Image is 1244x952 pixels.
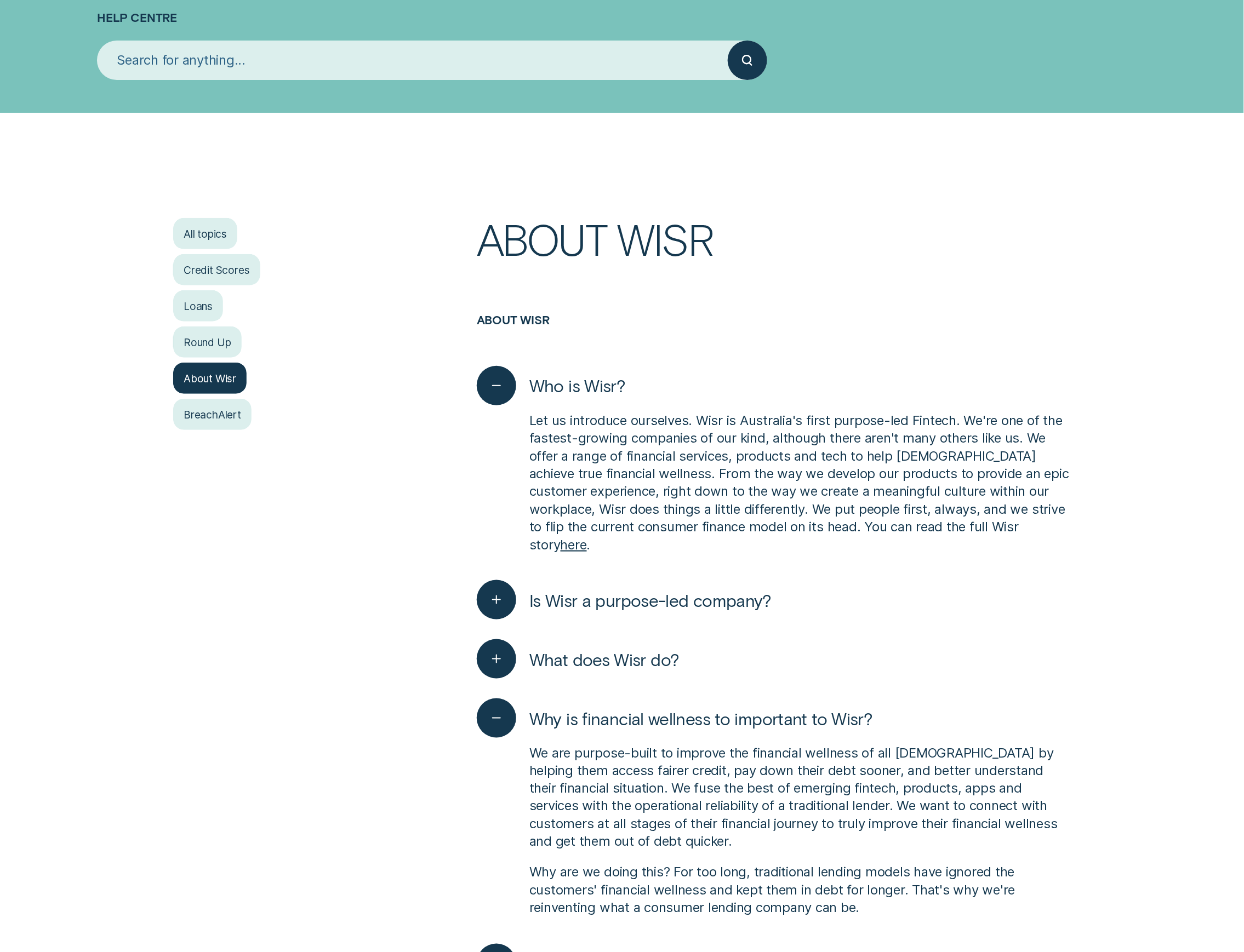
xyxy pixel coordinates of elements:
a: Credit Scores [173,254,260,286]
span: Is Wisr a purpose-led company? [529,589,772,611]
a: BreachAlert [173,399,252,431]
span: Why is financial wellness to important to Wisr? [529,708,873,729]
input: Search for anything... [97,41,728,80]
p: We are purpose-built to improve the financial wellness of all [DEMOGRAPHIC_DATA] by helping them ... [529,744,1071,851]
a: All topics [173,218,237,250]
p: Why are we doing this? For too long, traditional lending models have ignored the customers' finan... [529,864,1071,917]
a: Round Up [173,326,242,358]
button: Why is financial wellness to important to Wisr? [477,698,873,738]
h3: About Wisr [477,313,1071,356]
p: Let us introduce ourselves. Wisr is Australia's first purpose-led Fintech. We're one of the faste... [529,412,1071,554]
button: Submit your search query. [728,41,767,80]
button: Is Wisr a purpose-led company? [477,580,772,620]
span: Who is Wisr? [529,375,626,396]
button: What does Wisr do? [477,639,680,679]
a: here [561,537,587,553]
h1: About Wisr [477,218,1071,313]
span: What does Wisr do? [529,649,680,670]
a: About Wisr [173,363,247,394]
button: Who is Wisr? [477,366,626,405]
a: Loans [173,290,223,322]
